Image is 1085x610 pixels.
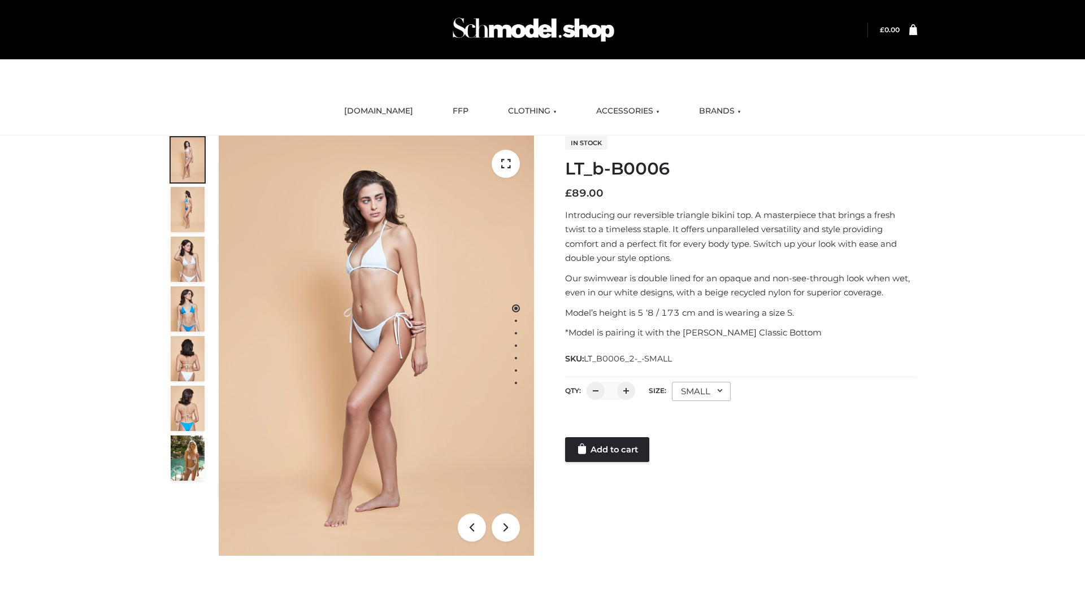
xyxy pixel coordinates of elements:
[588,99,668,124] a: ACCESSORIES
[171,435,205,481] img: Arieltop_CloudNine_AzureSky2.jpg
[171,336,205,381] img: ArielClassicBikiniTop_CloudNine_AzureSky_OW114ECO_7-scaled.jpg
[565,136,607,150] span: In stock
[219,136,534,556] img: ArielClassicBikiniTop_CloudNine_AzureSky_OW114ECO_1
[565,306,917,320] p: Model’s height is 5 ‘8 / 173 cm and is wearing a size S.
[649,386,666,395] label: Size:
[880,25,884,34] span: £
[565,208,917,265] p: Introducing our reversible triangle bikini top. A masterpiece that brings a fresh twist to a time...
[171,386,205,431] img: ArielClassicBikiniTop_CloudNine_AzureSky_OW114ECO_8-scaled.jpg
[171,187,205,232] img: ArielClassicBikiniTop_CloudNine_AzureSky_OW114ECO_2-scaled.jpg
[565,271,917,300] p: Our swimwear is double lined for an opaque and non-see-through look when wet, even in our white d...
[691,99,749,124] a: BRANDS
[500,99,565,124] a: CLOTHING
[672,382,731,401] div: SMALL
[584,354,672,364] span: LT_B0006_2-_-SMALL
[336,99,422,124] a: [DOMAIN_NAME]
[565,352,673,365] span: SKU:
[565,325,917,340] p: *Model is pairing it with the [PERSON_NAME] Classic Bottom
[565,437,649,462] a: Add to cart
[565,187,604,199] bdi: 89.00
[171,286,205,332] img: ArielClassicBikiniTop_CloudNine_AzureSky_OW114ECO_4-scaled.jpg
[171,137,205,182] img: ArielClassicBikiniTop_CloudNine_AzureSky_OW114ECO_1-scaled.jpg
[880,25,900,34] a: £0.00
[444,99,477,124] a: FFP
[449,7,618,52] img: Schmodel Admin 964
[565,386,581,395] label: QTY:
[565,187,572,199] span: £
[880,25,900,34] bdi: 0.00
[171,237,205,282] img: ArielClassicBikiniTop_CloudNine_AzureSky_OW114ECO_3-scaled.jpg
[565,159,917,179] h1: LT_b-B0006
